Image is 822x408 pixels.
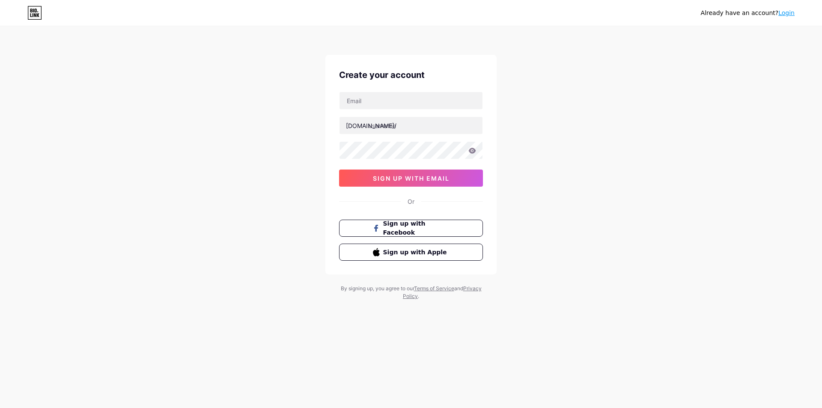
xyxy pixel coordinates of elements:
button: sign up with email [339,170,483,187]
span: Sign up with Facebook [383,219,450,237]
a: Terms of Service [414,285,454,292]
input: Email [340,92,482,109]
input: username [340,117,482,134]
span: sign up with email [373,175,450,182]
div: By signing up, you agree to our and . [338,285,484,300]
div: Create your account [339,68,483,81]
a: Login [778,9,795,16]
div: [DOMAIN_NAME]/ [346,121,396,130]
div: Already have an account? [701,9,795,18]
button: Sign up with Apple [339,244,483,261]
div: Or [408,197,414,206]
button: Sign up with Facebook [339,220,483,237]
span: Sign up with Apple [383,248,450,257]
